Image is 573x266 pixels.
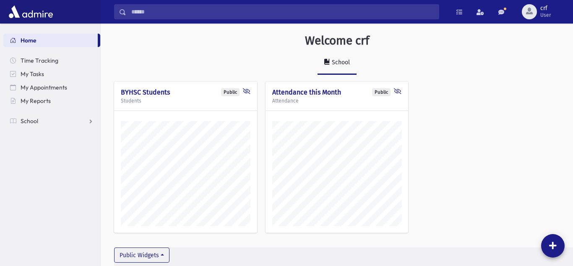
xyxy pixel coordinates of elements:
[305,34,369,48] h3: Welcome crf
[3,81,100,94] a: My Appointments
[21,84,67,91] span: My Appointments
[3,34,98,47] a: Home
[272,88,402,96] h4: Attendance this Month
[21,117,38,125] span: School
[540,12,551,18] span: User
[330,59,350,66] div: School
[21,70,44,78] span: My Tasks
[540,5,551,12] span: crf
[126,4,439,19] input: Search
[21,37,36,44] span: Home
[21,57,58,64] span: Time Tracking
[21,97,51,105] span: My Reports
[221,88,240,96] div: Public
[3,114,100,128] a: School
[272,98,402,104] h5: Attendance
[121,88,250,96] h4: BYHSC Students
[318,51,357,75] a: School
[3,54,100,67] a: Time Tracking
[3,67,100,81] a: My Tasks
[372,88,391,96] div: Public
[121,98,250,104] h5: Students
[114,248,169,263] button: Public Widgets
[3,94,100,108] a: My Reports
[7,3,55,20] img: AdmirePro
